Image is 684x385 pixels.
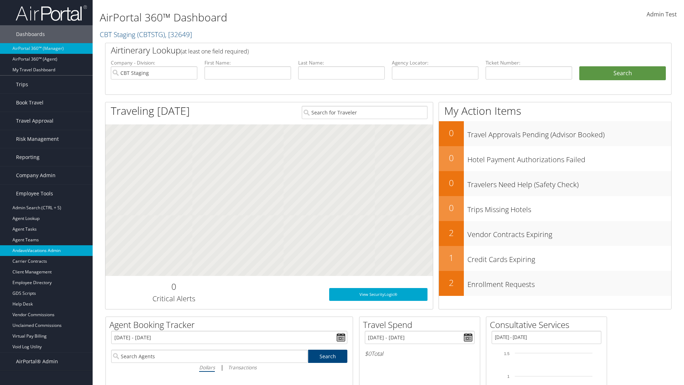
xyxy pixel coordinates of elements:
[109,319,353,331] h2: Agent Booking Tracker
[467,226,671,240] h3: Vendor Contracts Expiring
[111,363,347,372] div: |
[579,66,666,81] button: Search
[467,176,671,190] h3: Travelers Need Help (Safety Check)
[16,25,45,43] span: Dashboards
[111,350,308,363] input: Search Agents
[439,127,464,139] h2: 0
[392,59,478,66] label: Agency Locator:
[439,221,671,246] a: 2Vendor Contracts Expiring
[111,281,237,293] h2: 0
[302,106,427,119] input: Search for Traveler
[100,10,484,25] h1: AirPortal 360™ Dashboard
[490,319,607,331] h2: Consultative Services
[439,152,464,164] h2: 0
[439,252,464,264] h2: 1
[486,59,572,66] label: Ticket Number:
[365,350,475,358] h6: Total
[16,148,40,166] span: Reporting
[111,103,190,118] h1: Traveling [DATE]
[467,276,671,289] h3: Enrollment Requests
[329,288,427,301] a: View SecurityLogic®
[111,59,197,66] label: Company - Division:
[439,246,671,271] a: 1Credit Cards Expiring
[111,294,237,304] h3: Critical Alerts
[647,10,677,18] span: Admin Test
[308,350,348,363] a: Search
[439,277,464,289] h2: 2
[439,202,464,214] h2: 0
[16,76,28,93] span: Trips
[439,146,671,171] a: 0Hotel Payment Authorizations Failed
[16,112,53,130] span: Travel Approval
[137,30,165,39] span: ( CBTSTG )
[16,185,53,202] span: Employee Tools
[647,4,677,26] a: Admin Test
[111,44,619,56] h2: Airtinerary Lookup
[181,47,249,55] span: (at least one field required)
[439,121,671,146] a: 0Travel Approvals Pending (Advisor Booked)
[228,364,256,371] i: Transactions
[467,201,671,215] h3: Trips Missing Hotels
[16,166,56,184] span: Company Admin
[504,351,509,356] tspan: 1.5
[16,353,58,370] span: AirPortal® Admin
[165,30,192,39] span: , [ 32649 ]
[507,374,509,379] tspan: 1
[439,196,671,221] a: 0Trips Missing Hotels
[467,151,671,165] h3: Hotel Payment Authorizations Failed
[16,5,87,21] img: airportal-logo.png
[439,227,464,239] h2: 2
[16,130,59,148] span: Risk Management
[199,364,215,371] i: Dollars
[363,319,480,331] h2: Travel Spend
[467,126,671,140] h3: Travel Approvals Pending (Advisor Booked)
[467,251,671,265] h3: Credit Cards Expiring
[439,271,671,296] a: 2Enrollment Requests
[298,59,385,66] label: Last Name:
[365,350,371,358] span: $0
[439,171,671,196] a: 0Travelers Need Help (Safety Check)
[100,30,192,39] a: CBT Staging
[439,103,671,118] h1: My Action Items
[439,177,464,189] h2: 0
[16,94,43,112] span: Book Travel
[204,59,291,66] label: First Name:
